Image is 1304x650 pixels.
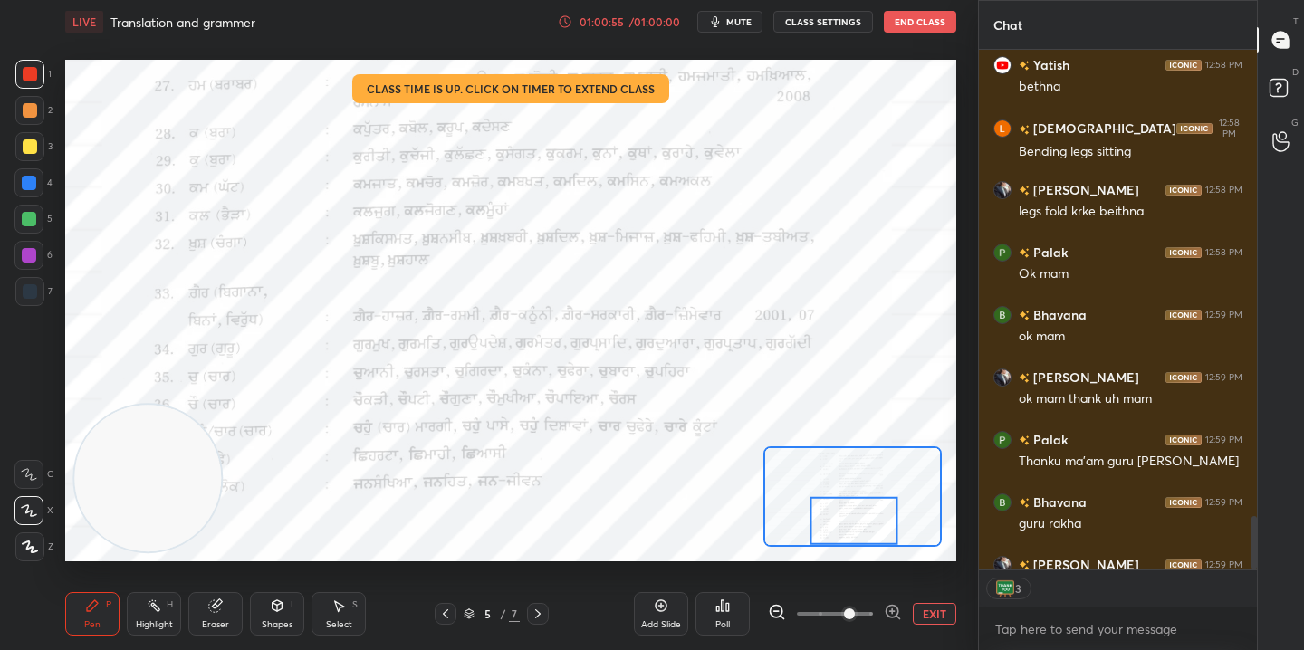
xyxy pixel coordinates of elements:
h6: [PERSON_NAME] [1030,368,1139,387]
div: 5 [14,205,53,234]
h6: Palak [1030,430,1068,449]
img: iconic-dark.1390631f.png [1165,247,1202,258]
img: iconic-dark.1390631f.png [1165,559,1202,570]
img: iconic-dark.1390631f.png [1165,185,1202,196]
div: L [291,600,296,609]
img: 0477827aa1154034b75afff4644fbd1f.44874437_3 [993,56,1012,74]
div: 12:59 PM [1205,372,1242,383]
h6: [PERSON_NAME] [1030,180,1139,199]
div: Add Slide [641,620,681,629]
p: G [1291,116,1299,129]
p: Chat [979,1,1037,49]
div: 3 [15,132,53,161]
div: ok mam [1019,328,1242,346]
div: 12:59 PM [1205,435,1242,445]
div: 01:00:55 [576,16,627,27]
img: no-rating-badge.077c3623.svg [1019,435,1030,445]
img: 7e95074dd336498c85882a9759a5a93d.jpg [993,306,1012,324]
div: guru rakha [1019,515,1242,533]
div: 12:58 PM [1205,60,1242,71]
img: no-rating-badge.077c3623.svg [1019,498,1030,508]
img: iconic-dark.1390631f.png [1176,123,1213,134]
button: CLASS SETTINGS [773,11,873,33]
img: 3 [993,244,1012,262]
img: no-rating-badge.077c3623.svg [1019,248,1030,258]
div: 12:59 PM [1205,310,1242,320]
button: End Class [884,11,956,33]
div: Shapes [262,620,292,629]
div: 7 [15,277,53,306]
div: Thanku ma'am guru [PERSON_NAME] [1019,453,1242,471]
img: iconic-dark.1390631f.png [1165,372,1202,383]
div: 3 [1014,581,1021,596]
div: legs fold krke beithna [1019,203,1242,221]
h4: Translation and grammer [110,14,255,31]
img: no-rating-badge.077c3623.svg [1019,373,1030,383]
div: Bending legs sitting [1019,143,1242,161]
div: S [352,600,358,609]
img: 3424212fd06e4bd0a57beb728b3eadae.jpg [993,368,1012,387]
div: 12:59 PM [1205,559,1242,570]
img: no-rating-badge.077c3623.svg [1019,125,1030,135]
img: thank_you.png [996,579,1014,597]
span: mute [726,15,752,28]
div: Select [326,620,352,629]
div: / [500,608,505,619]
div: 2 [15,96,53,125]
img: 3 [993,431,1012,449]
button: EXIT [913,603,956,625]
div: 1 [15,60,52,89]
div: 5 [478,608,496,619]
p: T [1293,14,1299,28]
div: Poll [715,620,730,629]
img: iconic-dark.1390631f.png [1165,497,1202,508]
button: mute [697,11,762,33]
div: grid [979,50,1257,569]
img: 3424212fd06e4bd0a57beb728b3eadae.jpg [993,181,1012,199]
img: no-rating-badge.077c3623.svg [1019,61,1030,71]
h6: Bhavana [1030,305,1087,324]
p: D [1292,65,1299,79]
div: Z [15,532,53,561]
img: no-rating-badge.077c3623.svg [1019,186,1030,196]
div: C [14,460,53,489]
div: 12:58 PM [1205,247,1242,258]
div: Eraser [202,620,229,629]
img: iconic-dark.1390631f.png [1165,310,1202,320]
h6: [DEMOGRAPHIC_DATA] [1030,119,1176,139]
div: Pen [84,620,101,629]
img: iconic-dark.1390631f.png [1165,435,1202,445]
div: H [167,600,173,609]
img: 1ac07fd424924be9bc465150f297199d.29041661_3 [993,119,1012,138]
img: no-rating-badge.077c3623.svg [1019,311,1030,320]
div: Highlight [136,620,173,629]
div: P [106,600,111,609]
h6: Yatish [1030,55,1069,74]
h6: [PERSON_NAME] [1030,555,1139,574]
div: 6 [14,241,53,270]
div: / 01:00:00 [627,16,683,27]
div: 4 [14,168,53,197]
h6: Palak [1030,243,1068,262]
div: 7 [509,606,520,622]
div: 12:58 PM [1216,118,1242,139]
div: LIVE [65,11,103,33]
h6: Bhavana [1030,492,1087,511]
img: 7e95074dd336498c85882a9759a5a93d.jpg [993,493,1012,511]
div: 12:58 PM [1205,185,1242,196]
div: Ok mam [1019,265,1242,283]
img: 3424212fd06e4bd0a57beb728b3eadae.jpg [993,556,1012,574]
img: iconic-dark.1390631f.png [1165,60,1202,71]
img: no-rating-badge.077c3623.svg [1019,560,1030,570]
div: 12:59 PM [1205,497,1242,508]
div: X [14,496,53,525]
div: ok mam thank uh mam [1019,390,1242,408]
div: bethna [1019,78,1242,96]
